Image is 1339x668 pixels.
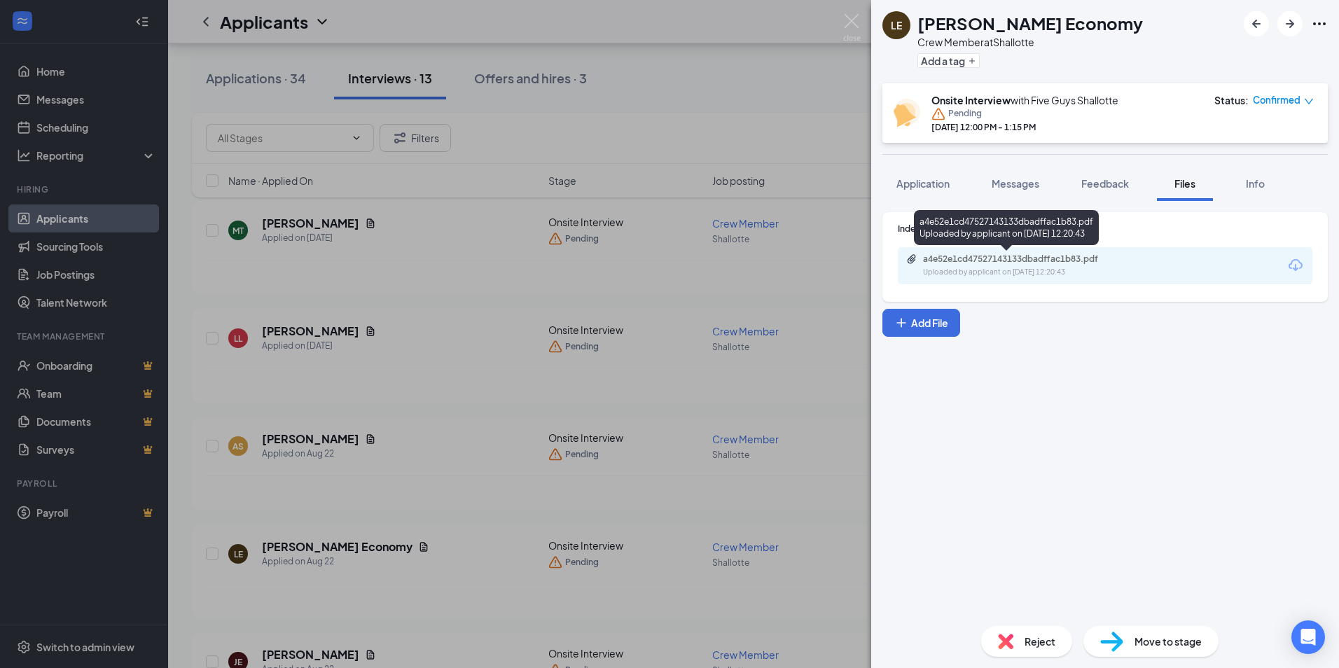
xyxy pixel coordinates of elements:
[898,223,1312,235] div: Indeed Resume
[923,267,1133,278] div: Uploaded by applicant on [DATE] 12:20:43
[1277,11,1303,36] button: ArrowRight
[948,107,982,121] span: Pending
[882,309,960,337] button: Add FilePlus
[894,316,908,330] svg: Plus
[914,210,1099,245] div: a4e52e1cd47527143133dbadffac1b83.pdf Uploaded by applicant on [DATE] 12:20:43
[931,93,1118,107] div: with Five Guys Shallotte
[1135,634,1202,649] span: Move to stage
[1291,620,1325,654] div: Open Intercom Messenger
[1311,15,1328,32] svg: Ellipses
[1253,93,1300,107] span: Confirmed
[1174,177,1195,190] span: Files
[1248,15,1265,32] svg: ArrowLeftNew
[923,253,1119,265] div: a4e52e1cd47527143133dbadffac1b83.pdf
[1304,97,1314,106] span: down
[968,57,976,65] svg: Plus
[906,253,1133,278] a: Paperclipa4e52e1cd47527143133dbadffac1b83.pdfUploaded by applicant on [DATE] 12:20:43
[931,121,1118,133] div: [DATE] 12:00 PM - 1:15 PM
[917,11,1143,35] h1: [PERSON_NAME] Economy
[931,107,945,121] svg: Warning
[931,94,1011,106] b: Onsite Interview
[917,53,980,68] button: PlusAdd a tag
[906,253,917,265] svg: Paperclip
[917,35,1143,49] div: Crew Member at Shallotte
[1025,634,1055,649] span: Reject
[891,18,902,32] div: LE
[1244,11,1269,36] button: ArrowLeftNew
[1214,93,1249,107] div: Status :
[896,177,950,190] span: Application
[1282,15,1298,32] svg: ArrowRight
[1246,177,1265,190] span: Info
[992,177,1039,190] span: Messages
[1287,257,1304,274] svg: Download
[1081,177,1129,190] span: Feedback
